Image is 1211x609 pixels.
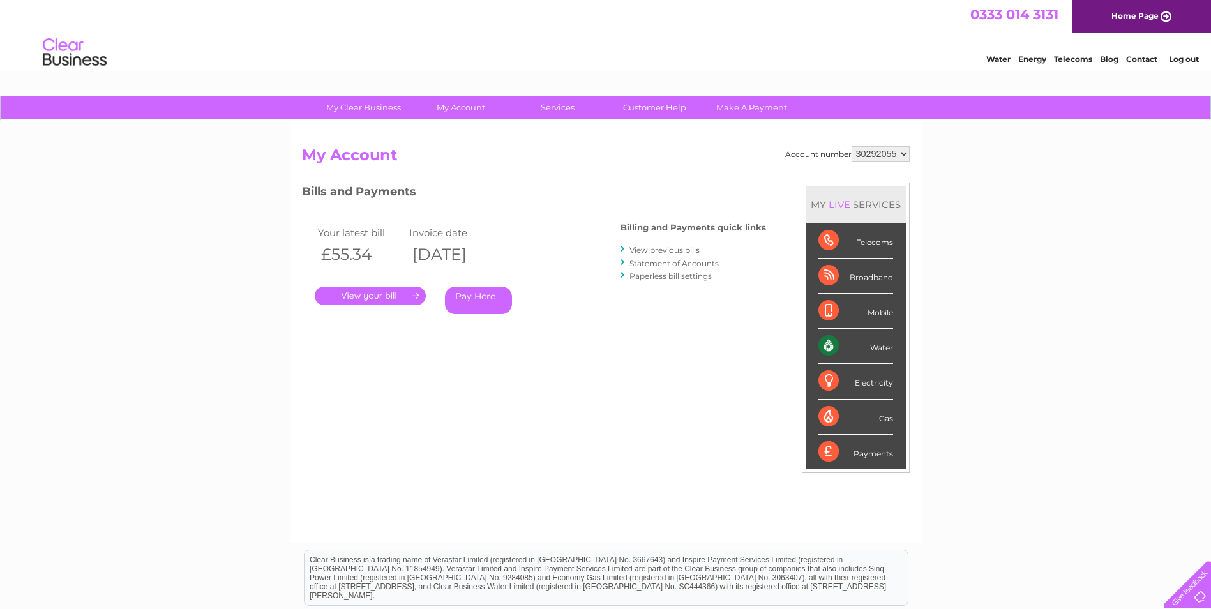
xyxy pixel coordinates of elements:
[818,364,893,399] div: Electricity
[629,245,700,255] a: View previous bills
[629,271,712,281] a: Paperless bill settings
[1126,54,1157,64] a: Contact
[1054,54,1092,64] a: Telecoms
[42,33,107,72] img: logo.png
[302,146,910,170] h2: My Account
[818,329,893,364] div: Water
[818,259,893,294] div: Broadband
[818,400,893,435] div: Gas
[602,96,707,119] a: Customer Help
[315,287,426,305] a: .
[818,294,893,329] div: Mobile
[699,96,804,119] a: Make A Payment
[970,6,1058,22] a: 0333 014 3131
[406,224,498,241] td: Invoice date
[1169,54,1199,64] a: Log out
[302,183,766,205] h3: Bills and Payments
[818,435,893,469] div: Payments
[806,186,906,223] div: MY SERVICES
[445,287,512,314] a: Pay Here
[1018,54,1046,64] a: Energy
[621,223,766,232] h4: Billing and Payments quick links
[311,96,416,119] a: My Clear Business
[505,96,610,119] a: Services
[315,224,407,241] td: Your latest bill
[986,54,1011,64] a: Water
[305,7,908,62] div: Clear Business is a trading name of Verastar Limited (registered in [GEOGRAPHIC_DATA] No. 3667643...
[1100,54,1118,64] a: Blog
[406,241,498,267] th: [DATE]
[408,96,513,119] a: My Account
[826,199,853,211] div: LIVE
[629,259,719,268] a: Statement of Accounts
[818,223,893,259] div: Telecoms
[315,241,407,267] th: £55.34
[785,146,910,162] div: Account number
